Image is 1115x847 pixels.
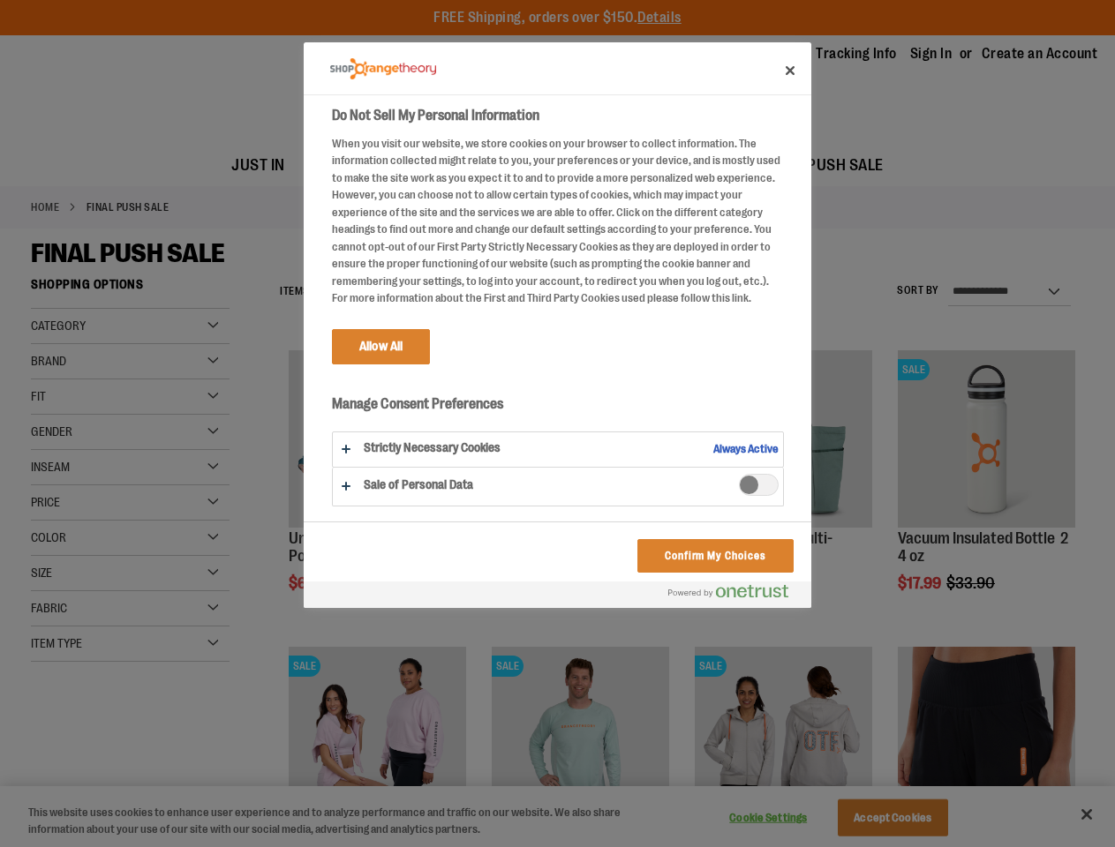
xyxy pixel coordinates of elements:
h2: Do Not Sell My Personal Information [332,105,784,126]
button: Close [771,51,810,90]
div: Do Not Sell My Personal Information [304,42,811,608]
img: Powered by OneTrust Opens in a new Tab [668,584,788,598]
a: Powered by OneTrust Opens in a new Tab [668,584,802,606]
div: When you visit our website, we store cookies on your browser to collect information. The informat... [332,135,784,307]
img: Company Logo [330,58,436,80]
h3: Manage Consent Preferences [332,395,784,423]
div: Preference center [304,42,811,608]
button: Confirm My Choices [637,539,794,573]
button: Allow All [332,329,430,364]
span: Sale of Personal Data [739,474,779,496]
div: Company Logo [330,51,436,86]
